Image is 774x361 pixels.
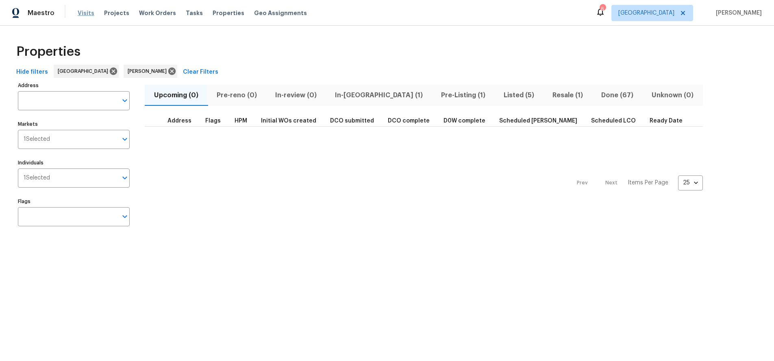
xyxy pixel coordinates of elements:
span: Properties [16,48,80,56]
span: 1 Selected [24,175,50,182]
div: 6 [600,5,605,13]
button: Hide filters [13,65,51,80]
span: Pre-Listing (1) [437,90,489,101]
span: Flags [205,118,221,124]
nav: Pagination Navigation [569,131,703,234]
span: Listed (5) [500,90,539,101]
span: [PERSON_NAME] [128,67,170,75]
span: Pre-reno (0) [212,90,261,101]
span: 1 Selected [24,136,50,143]
button: Open [119,211,130,222]
div: [GEOGRAPHIC_DATA] [54,65,119,78]
span: [GEOGRAPHIC_DATA] [58,67,111,75]
button: Open [119,172,130,184]
button: Clear Filters [180,65,222,80]
span: Scheduled [PERSON_NAME] [499,118,577,124]
span: Geo Assignments [254,9,307,17]
label: Address [18,83,130,88]
span: Address [167,118,191,124]
span: Initial WOs created [261,118,316,124]
button: Open [119,133,130,145]
label: Individuals [18,160,130,165]
span: Clear Filters [183,67,218,77]
span: In-[GEOGRAPHIC_DATA] (1) [330,90,427,101]
span: HPM [235,118,247,124]
span: Resale (1) [548,90,587,101]
label: Flags [18,199,130,204]
div: [PERSON_NAME] [124,65,177,78]
span: Work Orders [139,9,176,17]
span: DCO submitted [330,118,374,124]
span: Scheduled LCO [591,118,636,124]
span: Visits [78,9,94,17]
span: [PERSON_NAME] [713,9,762,17]
span: Properties [213,9,244,17]
span: Maestro [28,9,54,17]
span: Projects [104,9,129,17]
span: Hide filters [16,67,48,77]
span: DCO complete [388,118,430,124]
div: 25 [678,172,703,193]
button: Open [119,95,130,106]
span: Ready Date [650,118,683,124]
span: Upcoming (0) [150,90,202,101]
span: Tasks [186,10,203,16]
span: [GEOGRAPHIC_DATA] [618,9,674,17]
p: Items Per Page [628,179,668,187]
span: Done (67) [597,90,638,101]
span: D0W complete [444,118,485,124]
span: In-review (0) [271,90,321,101]
span: Unknown (0) [648,90,698,101]
label: Markets [18,122,130,127]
